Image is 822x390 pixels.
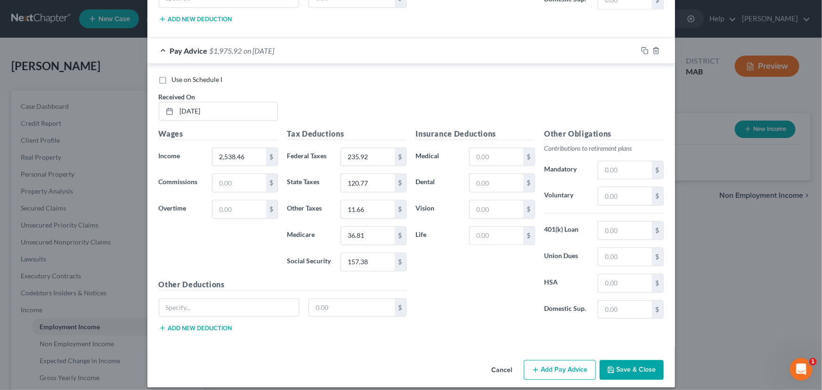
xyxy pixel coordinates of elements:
[540,300,594,319] label: Domestic Sup.
[652,187,663,205] div: $
[598,274,651,292] input: 0.00
[341,174,394,192] input: 0.00
[598,161,651,179] input: 0.00
[470,174,523,192] input: 0.00
[283,200,336,219] label: Other Taxes
[159,324,232,332] button: Add new deduction
[395,227,406,244] div: $
[154,173,208,192] label: Commissions
[598,248,651,266] input: 0.00
[540,161,594,179] label: Mandatory
[523,227,535,244] div: $
[244,46,275,55] span: on [DATE]
[540,274,594,292] label: HSA
[470,200,523,218] input: 0.00
[470,227,523,244] input: 0.00
[523,174,535,192] div: $
[170,46,208,55] span: Pay Advice
[210,46,242,55] span: $1,975.92
[341,253,394,271] input: 0.00
[266,174,277,192] div: $
[283,147,336,166] label: Federal Taxes
[212,148,266,166] input: 0.00
[159,279,407,291] h5: Other Deductions
[287,128,407,140] h5: Tax Deductions
[159,128,278,140] h5: Wages
[283,226,336,245] label: Medicare
[266,200,277,218] div: $
[790,358,813,381] iframe: Intercom live chat
[309,299,395,317] input: 0.00
[159,15,232,23] button: Add new deduction
[540,247,594,266] label: Union Dues
[470,148,523,166] input: 0.00
[212,174,266,192] input: 0.00
[341,148,394,166] input: 0.00
[283,252,336,271] label: Social Security
[159,299,299,317] input: Specify...
[652,301,663,318] div: $
[598,187,651,205] input: 0.00
[598,221,651,239] input: 0.00
[411,200,465,219] label: Vision
[411,173,465,192] label: Dental
[484,361,520,380] button: Cancel
[395,174,406,192] div: $
[652,161,663,179] div: $
[154,200,208,219] label: Overtime
[283,173,336,192] label: State Taxes
[652,274,663,292] div: $
[159,93,195,101] span: Received On
[524,360,596,380] button: Add Pay Advice
[652,248,663,266] div: $
[341,200,394,218] input: 0.00
[523,148,535,166] div: $
[545,128,664,140] h5: Other Obligations
[395,253,406,271] div: $
[809,358,817,366] span: 1
[600,360,664,380] button: Save & Close
[266,148,277,166] div: $
[652,221,663,239] div: $
[177,102,277,120] input: MM/DD/YYYY
[395,148,406,166] div: $
[341,227,394,244] input: 0.00
[416,128,535,140] h5: Insurance Deductions
[598,301,651,318] input: 0.00
[212,200,266,218] input: 0.00
[395,200,406,218] div: $
[159,152,180,160] span: Income
[540,187,594,205] label: Voluntary
[172,75,223,83] span: Use on Schedule I
[411,147,465,166] label: Medical
[540,221,594,240] label: 401(k) Loan
[545,144,664,153] p: Contributions to retirement plans
[411,226,465,245] label: Life
[395,299,406,317] div: $
[523,200,535,218] div: $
